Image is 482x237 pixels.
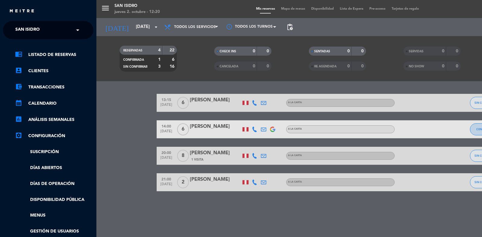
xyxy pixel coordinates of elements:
[15,228,93,235] a: Gestión de usuarios
[15,99,22,106] i: calendar_month
[15,116,93,123] a: assessmentANÁLISIS SEMANALES
[15,132,93,140] a: Configuración
[15,196,93,203] a: Disponibilidad pública
[15,100,93,107] a: calendar_monthCalendario
[15,115,22,123] i: assessment
[15,51,93,58] a: chrome_reader_modeListado de Reservas
[15,83,22,90] i: account_balance_wallet
[15,67,93,75] a: account_boxClientes
[15,180,93,187] a: Días de Operación
[15,212,93,219] a: Menus
[15,165,93,171] a: Días abiertos
[15,67,22,74] i: account_box
[15,51,22,58] i: chrome_reader_mode
[15,24,40,36] span: San Isidro
[15,149,93,155] a: Suscripción
[9,9,35,14] img: MEITRE
[15,84,93,91] a: account_balance_walletTransacciones
[15,132,22,139] i: settings_applications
